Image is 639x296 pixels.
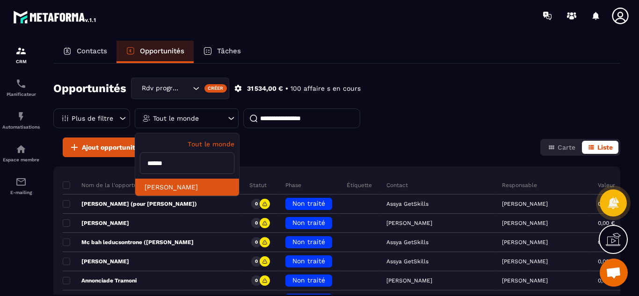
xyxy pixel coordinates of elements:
[285,84,288,93] p: •
[217,47,241,55] p: Tâches
[598,258,615,265] p: 0,00 €
[153,115,199,122] p: Tout le monde
[597,144,613,151] span: Liste
[13,8,97,25] img: logo
[292,238,325,245] span: Non traité
[63,258,129,265] p: [PERSON_NAME]
[502,181,537,189] p: Responsable
[255,201,258,207] p: 0
[63,219,129,227] p: [PERSON_NAME]
[77,47,107,55] p: Contacts
[53,41,116,63] a: Contacts
[63,277,137,284] p: Annonciade Tramoni
[204,84,227,93] div: Créer
[502,277,548,284] p: [PERSON_NAME]
[135,179,239,196] li: [PERSON_NAME]
[2,124,40,130] p: Automatisations
[63,137,145,157] button: Ajout opportunité
[2,137,40,169] a: automationsautomationsEspace membre
[53,79,126,98] h2: Opportunités
[386,181,408,189] p: Contact
[558,144,575,151] span: Carte
[2,157,40,162] p: Espace membre
[15,144,27,155] img: automations
[15,78,27,89] img: scheduler
[598,220,615,226] p: 0,00 €
[249,181,267,189] p: Statut
[255,277,258,284] p: 0
[502,201,548,207] p: [PERSON_NAME]
[194,41,250,63] a: Tâches
[116,41,194,63] a: Opportunités
[502,239,548,245] p: [PERSON_NAME]
[72,115,113,122] p: Plus de filtre
[63,238,194,246] p: Mc bah leducsontrone ([PERSON_NAME]
[502,220,548,226] p: [PERSON_NAME]
[140,47,184,55] p: Opportunités
[598,239,615,245] p: 0,00 €
[2,71,40,104] a: schedulerschedulerPlanificateur
[2,38,40,71] a: formationformationCRM
[247,84,283,93] p: 31 534,00 €
[140,140,234,148] p: Tout le monde
[285,181,301,189] p: Phase
[598,181,615,189] p: Valeur
[292,257,325,265] span: Non traité
[290,84,361,93] p: 100 affaire s en cours
[255,220,258,226] p: 0
[2,59,40,64] p: CRM
[292,219,325,226] span: Non traité
[181,83,190,94] input: Search for option
[255,239,258,245] p: 0
[2,92,40,97] p: Planificateur
[502,258,548,265] p: [PERSON_NAME]
[2,190,40,195] p: E-mailing
[15,45,27,57] img: formation
[600,259,628,287] a: Ouvrir le chat
[2,104,40,137] a: automationsautomationsAutomatisations
[15,176,27,188] img: email
[542,141,581,154] button: Carte
[598,201,615,207] p: 0,00 €
[255,258,258,265] p: 0
[347,181,372,189] p: Étiquette
[292,200,325,207] span: Non traité
[2,169,40,202] a: emailemailE-mailing
[292,276,325,284] span: Non traité
[139,83,181,94] span: Rdv programmé
[15,111,27,122] img: automations
[598,277,615,284] p: 0,00 €
[63,200,197,208] p: [PERSON_NAME] (pour [PERSON_NAME])
[82,143,139,152] span: Ajout opportunité
[582,141,618,154] button: Liste
[63,181,147,189] p: Nom de la l'opportunité
[131,78,229,99] div: Search for option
